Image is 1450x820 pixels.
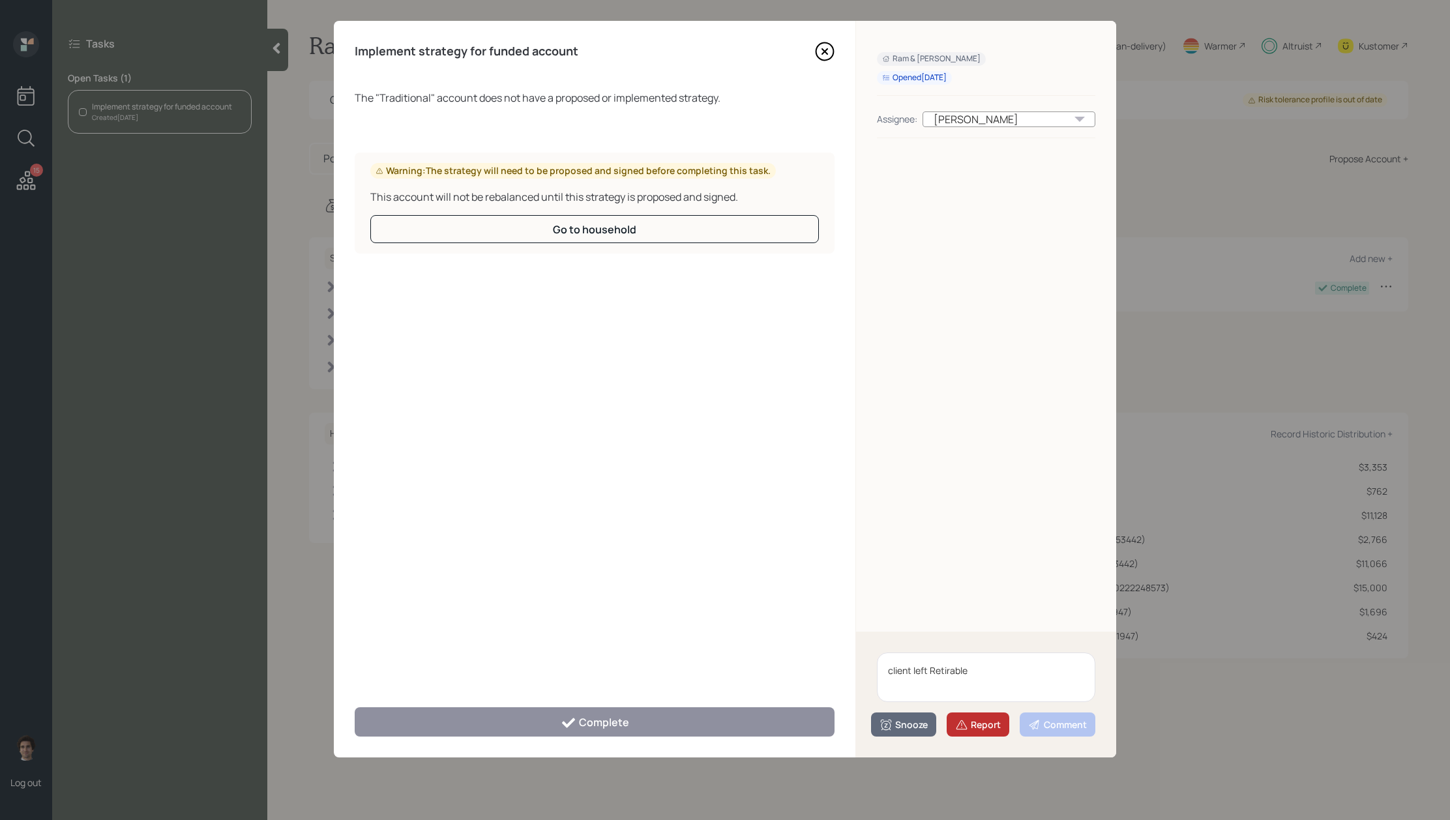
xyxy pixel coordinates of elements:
div: Report [955,718,1001,731]
div: This account will not be rebalanced until this strategy is proposed and signed. [370,189,819,205]
button: Complete [355,707,835,737]
button: Snooze [871,712,936,737]
button: Comment [1020,712,1095,737]
button: Go to household [370,215,819,243]
div: Comment [1028,718,1087,731]
textarea: client left Retirable [877,652,1095,702]
div: The " Traditional " account does not have a proposed or implemented strategy. [355,90,835,106]
h4: Implement strategy for funded account [355,44,578,59]
div: Assignee: [877,112,917,126]
div: Complete [561,715,629,731]
div: Snooze [880,718,928,731]
div: Ram & [PERSON_NAME] [882,53,981,65]
button: Report [947,712,1009,737]
div: [PERSON_NAME] [923,111,1095,127]
div: Warning: The strategy will need to be proposed and signed before completing this task. [376,164,771,177]
div: Go to household [553,222,636,237]
div: Opened [DATE] [882,72,947,83]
